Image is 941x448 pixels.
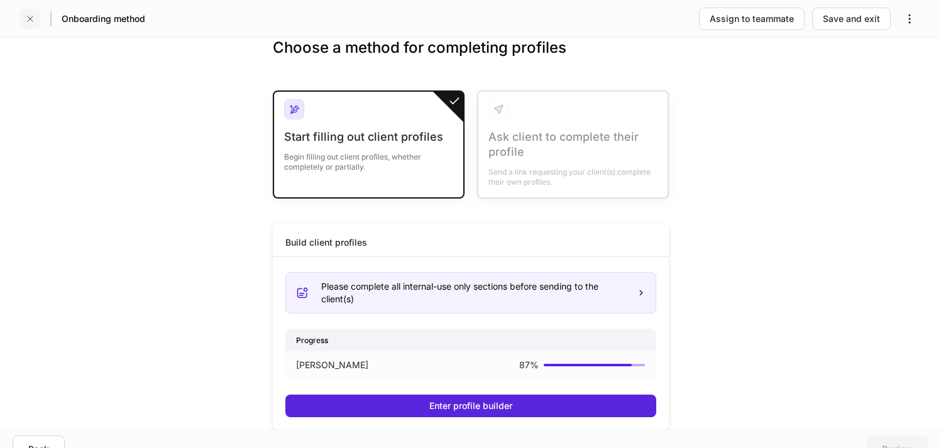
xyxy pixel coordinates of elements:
[519,359,539,371] p: 87 %
[823,13,880,25] div: Save and exit
[710,13,794,25] div: Assign to teammate
[62,13,145,25] h5: Onboarding method
[284,129,453,145] div: Start filling out client profiles
[285,236,367,249] div: Build client profiles
[273,38,669,78] h3: Choose a method for completing profiles
[699,8,805,30] button: Assign to teammate
[296,359,368,371] p: [PERSON_NAME]
[429,400,512,412] div: Enter profile builder
[812,8,891,30] button: Save and exit
[286,329,656,351] div: Progress
[284,145,453,172] div: Begin filling out client profiles, whether completely or partially.
[321,280,627,305] div: Please complete all internal-use only sections before sending to the client(s)
[285,395,656,417] button: Enter profile builder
